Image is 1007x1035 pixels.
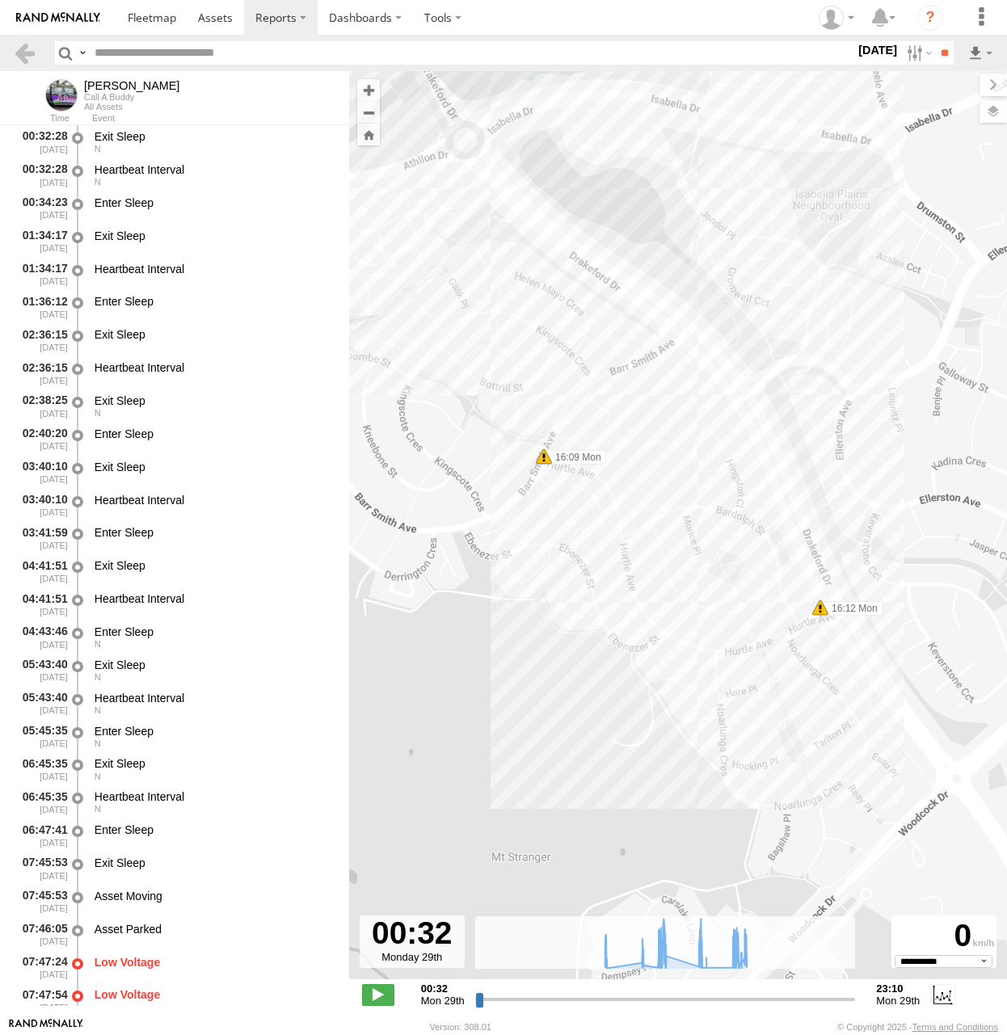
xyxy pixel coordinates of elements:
[813,6,860,30] div: Helen Mason
[855,41,900,59] label: [DATE]
[13,424,70,454] div: 02:40:20 [DATE]
[95,804,101,814] span: Heading: 7
[95,460,334,474] div: Exit Sleep
[95,427,334,441] div: Enter Sleep
[13,358,70,388] div: 02:36:15 [DATE]
[13,41,36,65] a: Back to previous Page
[95,162,334,177] div: Heartbeat Interval
[13,226,70,256] div: 01:34:17 [DATE]
[95,196,334,210] div: Enter Sleep
[95,229,334,243] div: Exit Sleep
[13,292,70,322] div: 01:36:12 [DATE]
[13,193,70,223] div: 00:34:23 [DATE]
[820,601,883,616] label: 16:12 Mon
[13,853,70,883] div: 07:45:53 [DATE]
[876,995,920,1007] span: Mon 29th Sep 2025
[95,558,334,573] div: Exit Sleep
[95,672,101,682] span: Heading: 1
[95,262,334,276] div: Heartbeat Interval
[13,953,70,982] div: 07:47:24 [DATE]
[900,41,935,65] label: Search Filter Options
[95,658,334,672] div: Exit Sleep
[357,79,380,101] button: Zoom in
[13,787,70,817] div: 06:45:35 [DATE]
[95,591,334,606] div: Heartbeat Interval
[95,327,334,342] div: Exit Sleep
[76,41,89,65] label: Search Query
[13,919,70,949] div: 07:46:05 [DATE]
[894,918,994,955] div: 0
[95,625,334,639] div: Enter Sleep
[13,127,70,157] div: 00:32:28 [DATE]
[13,755,70,785] div: 06:45:35 [DATE]
[917,5,943,31] i: ?
[84,102,179,111] div: All Assets
[84,92,179,102] div: Call A Buddy
[421,995,465,1007] span: Mon 29th Sep 2025
[13,325,70,355] div: 02:36:15 [DATE]
[95,493,334,507] div: Heartbeat Interval
[95,144,101,154] span: Heading: 5
[9,1019,83,1035] a: Visit our Website
[84,79,179,92] div: Kyle - View Asset History
[13,986,70,1016] div: 07:47:54 [DATE]
[13,524,70,553] div: 03:41:59 [DATE]
[912,1022,998,1032] a: Terms and Conditions
[13,655,70,685] div: 05:43:40 [DATE]
[95,724,334,738] div: Enter Sleep
[430,1022,491,1032] div: Version: 308.01
[92,115,349,123] div: Event
[13,589,70,619] div: 04:41:51 [DATE]
[95,987,334,1002] div: Low Voltage
[13,886,70,916] div: 07:45:53 [DATE]
[837,1022,998,1032] div: © Copyright 2025 -
[95,639,101,649] span: Heading: 1
[357,101,380,124] button: Zoom out
[95,856,334,870] div: Exit Sleep
[357,124,380,145] button: Zoom Home
[95,772,101,781] span: Heading: 7
[95,705,101,715] span: Heading: 1
[95,177,101,187] span: Heading: 5
[95,922,334,936] div: Asset Parked
[13,820,70,850] div: 06:47:41 [DATE]
[13,688,70,718] div: 05:43:40 [DATE]
[16,12,100,23] img: rand-logo.svg
[544,450,606,465] label: 16:09 Mon
[967,41,994,65] label: Export results as...
[13,391,70,421] div: 02:38:25 [DATE]
[95,525,334,540] div: Enter Sleep
[95,823,334,837] div: Enter Sleep
[13,115,70,123] div: Time
[13,556,70,586] div: 04:41:51 [DATE]
[95,738,101,748] span: Heading: 7
[95,360,334,375] div: Heartbeat Interval
[421,982,465,995] strong: 00:32
[95,789,334,804] div: Heartbeat Interval
[362,984,394,1005] label: Play/Stop
[95,129,334,144] div: Exit Sleep
[95,408,101,418] span: Heading: 4
[13,722,70,751] div: 05:45:35 [DATE]
[95,955,334,970] div: Low Voltage
[95,393,334,408] div: Exit Sleep
[95,691,334,705] div: Heartbeat Interval
[13,622,70,652] div: 04:43:46 [DATE]
[876,982,920,995] strong: 23:10
[13,259,70,289] div: 01:34:17 [DATE]
[95,889,334,903] div: Asset Moving
[13,490,70,520] div: 03:40:10 [DATE]
[13,457,70,487] div: 03:40:10 [DATE]
[13,160,70,190] div: 00:32:28 [DATE]
[95,294,334,309] div: Enter Sleep
[95,756,334,771] div: Exit Sleep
